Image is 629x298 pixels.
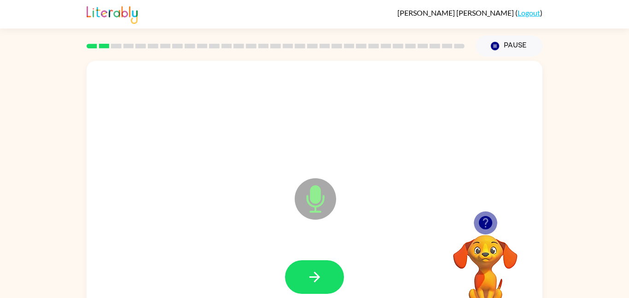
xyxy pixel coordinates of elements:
[397,8,542,17] div: ( )
[518,8,540,17] a: Logout
[87,4,138,24] img: Literably
[476,35,542,57] button: Pause
[397,8,515,17] span: [PERSON_NAME] [PERSON_NAME]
